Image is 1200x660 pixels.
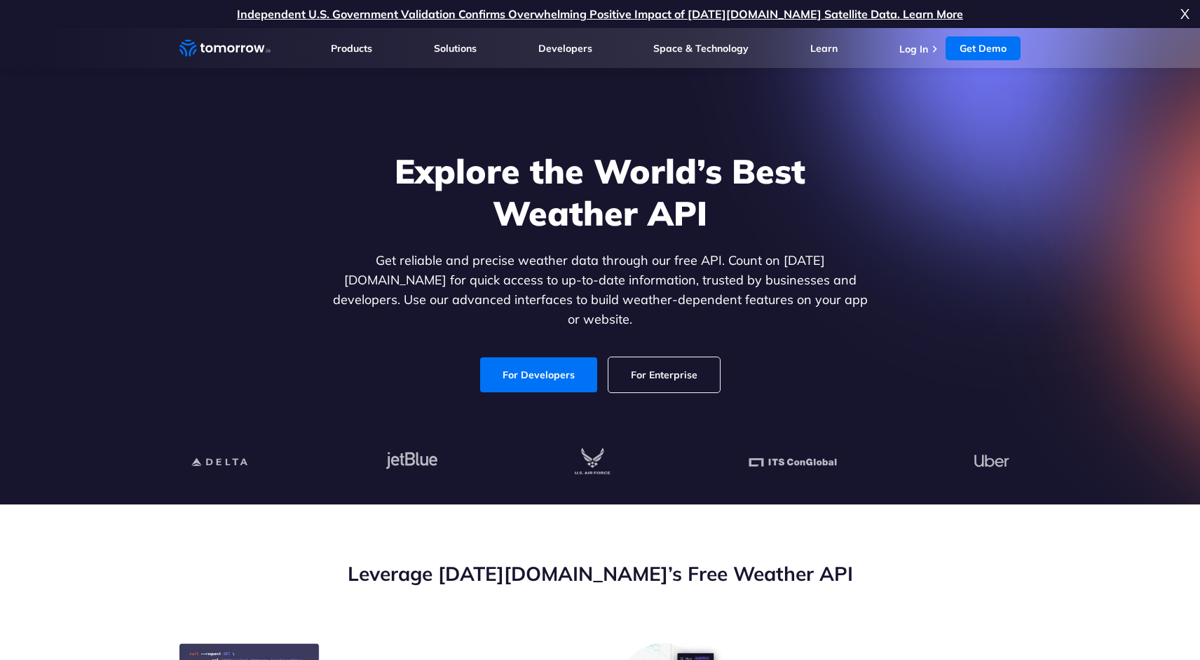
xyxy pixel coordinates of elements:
[179,38,271,59] a: Home link
[480,357,597,392] a: For Developers
[899,43,928,55] a: Log In
[329,150,871,234] h1: Explore the World’s Best Weather API
[329,251,871,329] p: Get reliable and precise weather data through our free API. Count on [DATE][DOMAIN_NAME] for quic...
[810,42,838,55] a: Learn
[237,7,963,21] a: Independent U.S. Government Validation Confirms Overwhelming Positive Impact of [DATE][DOMAIN_NAM...
[179,561,1021,587] h2: Leverage [DATE][DOMAIN_NAME]’s Free Weather API
[434,42,477,55] a: Solutions
[608,357,720,392] a: For Enterprise
[653,42,749,55] a: Space & Technology
[946,36,1021,60] a: Get Demo
[331,42,372,55] a: Products
[538,42,592,55] a: Developers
